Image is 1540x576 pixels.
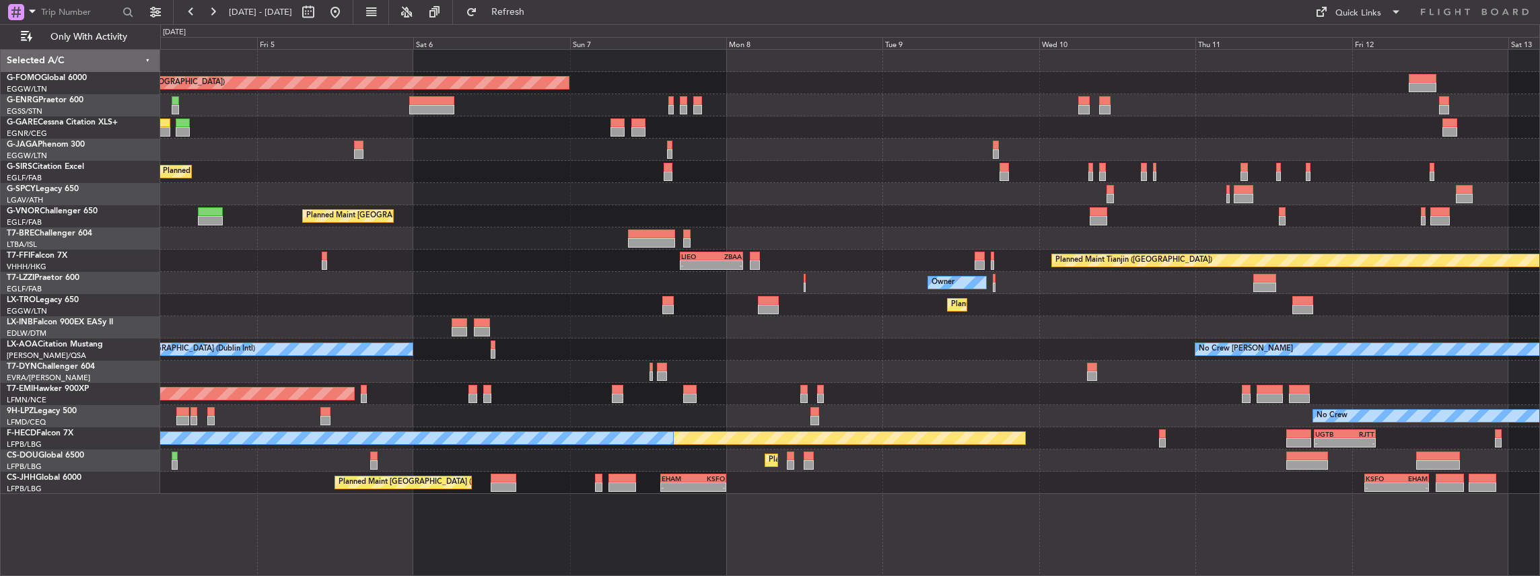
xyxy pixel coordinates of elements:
a: T7-LZZIPraetor 600 [7,274,79,282]
a: EGLF/FAB [7,284,42,294]
a: LX-AOACitation Mustang [7,340,103,349]
div: Thu 11 [1195,37,1352,49]
span: T7-LZZI [7,274,34,282]
div: No Crew [1317,406,1347,426]
a: LX-INBFalcon 900EX EASy II [7,318,113,326]
span: G-JAGA [7,141,38,149]
a: T7-BREChallenger 604 [7,229,92,238]
div: Owner [932,273,954,293]
div: - [1397,483,1428,491]
a: LFPB/LBG [7,462,42,472]
a: EDLW/DTM [7,328,46,338]
div: RJTT [1345,430,1374,438]
div: Quick Links [1335,7,1381,20]
a: EVRA/[PERSON_NAME] [7,373,90,383]
a: CS-JHHGlobal 6000 [7,474,81,482]
span: G-SPCY [7,185,36,193]
span: G-ENRG [7,96,38,104]
span: CS-DOU [7,452,38,460]
a: LTBA/ISL [7,240,37,250]
a: EGGW/LTN [7,151,47,161]
div: Fri 12 [1352,37,1508,49]
span: LX-AOA [7,340,38,349]
span: Refresh [480,7,536,17]
div: Thu 4 [100,37,256,49]
span: 9H-LPZ [7,407,34,415]
div: - [693,483,725,491]
input: Trip Number [41,2,118,22]
div: UGTB [1315,430,1345,438]
a: LX-TROLegacy 650 [7,296,79,304]
a: CS-DOUGlobal 6500 [7,452,84,460]
div: - [662,483,693,491]
a: LFPB/LBG [7,439,42,449]
span: T7-BRE [7,229,34,238]
a: VHHH/HKG [7,262,46,272]
div: Fri 5 [257,37,413,49]
span: F-HECD [7,429,36,437]
span: [DATE] - [DATE] [229,6,292,18]
div: Sun 7 [570,37,726,49]
span: G-VNOR [7,207,40,215]
div: - [711,261,742,269]
a: G-SPCYLegacy 650 [7,185,79,193]
a: F-HECDFalcon 7X [7,429,73,437]
span: T7-FFI [7,252,30,260]
a: EGLF/FAB [7,173,42,183]
div: - [1345,439,1374,447]
a: LFPB/LBG [7,484,42,494]
a: T7-EMIHawker 900XP [7,385,89,393]
div: Mon 8 [726,37,882,49]
a: EGLF/FAB [7,217,42,227]
a: EGNR/CEG [7,129,47,139]
div: Tue 9 [882,37,1039,49]
a: LGAV/ATH [7,195,43,205]
span: CS-JHH [7,474,36,482]
div: - [1366,483,1397,491]
a: T7-DYNChallenger 604 [7,363,95,371]
div: Planned Maint Tianjin ([GEOGRAPHIC_DATA]) [1055,250,1212,271]
a: G-FOMOGlobal 6000 [7,74,87,82]
div: [DATE] [163,27,186,38]
div: Sat 6 [413,37,569,49]
a: G-SIRSCitation Excel [7,163,84,171]
span: G-FOMO [7,74,41,82]
a: G-JAGAPhenom 300 [7,141,85,149]
button: Quick Links [1308,1,1408,23]
a: EGGW/LTN [7,306,47,316]
a: G-VNORChallenger 650 [7,207,98,215]
div: Planned Maint [GEOGRAPHIC_DATA] ([GEOGRAPHIC_DATA]) [306,206,518,226]
a: [PERSON_NAME]/QSA [7,351,86,361]
div: No Crew [GEOGRAPHIC_DATA] (Dublin Intl) [104,339,255,359]
div: EHAM [1397,474,1428,482]
a: EGGW/LTN [7,84,47,94]
a: 9H-LPZLegacy 500 [7,407,77,415]
a: EGSS/STN [7,106,42,116]
span: LX-INB [7,318,33,326]
a: G-GARECessna Citation XLS+ [7,118,118,127]
div: Planned Maint [GEOGRAPHIC_DATA] ([GEOGRAPHIC_DATA]) [339,472,551,493]
span: T7-DYN [7,363,37,371]
div: Planned Maint Dusseldorf [951,295,1039,315]
span: Only With Activity [35,32,142,42]
div: Planned Maint [GEOGRAPHIC_DATA] ([GEOGRAPHIC_DATA]) [769,450,981,470]
div: No Crew [PERSON_NAME] [1199,339,1293,359]
button: Refresh [460,1,540,23]
a: LFMN/NCE [7,395,46,405]
div: - [681,261,711,269]
div: LIEO [681,252,711,260]
div: KSFO [693,474,725,482]
a: LFMD/CEQ [7,417,46,427]
div: ZBAA [711,252,742,260]
div: - [1315,439,1345,447]
a: T7-FFIFalcon 7X [7,252,67,260]
button: Only With Activity [15,26,146,48]
a: G-ENRGPraetor 600 [7,96,83,104]
div: Wed 10 [1039,37,1195,49]
span: G-SIRS [7,163,32,171]
div: EHAM [662,474,693,482]
div: KSFO [1366,474,1397,482]
div: Planned Maint [GEOGRAPHIC_DATA] ([GEOGRAPHIC_DATA]) [163,161,375,182]
span: LX-TRO [7,296,36,304]
span: G-GARE [7,118,38,127]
